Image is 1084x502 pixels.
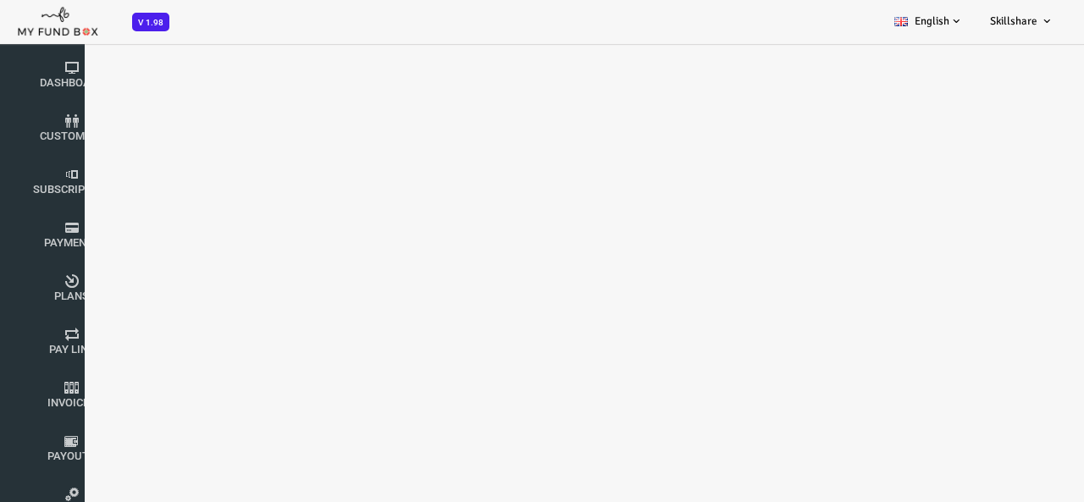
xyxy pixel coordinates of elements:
[23,102,121,155] a: customers
[23,49,121,102] a: Dashboard
[132,13,169,31] span: V 1.98
[40,128,104,145] span: customers
[16,156,127,208] a: Subscription
[49,341,95,358] span: Pay Link
[30,369,113,422] a: Invoices
[990,14,1037,28] span: Skillshare
[47,394,96,411] span: Invoices
[54,288,89,305] span: Plans
[37,262,106,315] a: Plans
[132,15,169,28] a: V 1.98
[44,234,100,251] span: Payments
[27,209,117,262] a: Payments
[47,448,96,465] span: Payouts
[17,3,98,36] img: mfboff.png
[32,316,112,368] a: Pay Link
[30,422,113,475] a: Payouts
[40,74,104,91] span: Dashboard
[33,181,110,198] span: Subscription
